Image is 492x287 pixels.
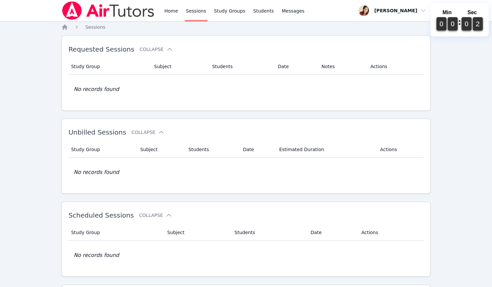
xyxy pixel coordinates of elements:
th: Actions [366,59,424,75]
button: Collapse [139,46,172,53]
th: Date [239,142,275,158]
td: No records found [68,158,424,187]
th: Estimated Duration [275,142,376,158]
th: Subject [163,225,231,241]
nav: Breadcrumb [61,24,431,30]
td: No records found [68,241,424,270]
th: Subject [136,142,184,158]
th: Notes [318,59,366,75]
th: Students [184,142,239,158]
span: Unbilled Sessions [68,128,126,136]
a: Sessions [85,24,105,30]
span: Requested Sessions [68,45,134,53]
th: Date [274,59,318,75]
th: Students [208,59,274,75]
th: Actions [376,142,424,158]
th: Study Group [68,142,136,158]
th: Subject [150,59,208,75]
img: Air Tutors [61,1,155,20]
button: Collapse [139,212,172,219]
td: No records found [68,75,424,104]
button: Collapse [132,129,165,136]
th: Actions [357,225,424,241]
th: Study Group [68,225,163,241]
span: Scheduled Sessions [68,211,134,219]
th: Study Group [68,59,150,75]
th: Date [307,225,357,241]
th: Students [231,225,307,241]
span: Messages [282,8,305,14]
